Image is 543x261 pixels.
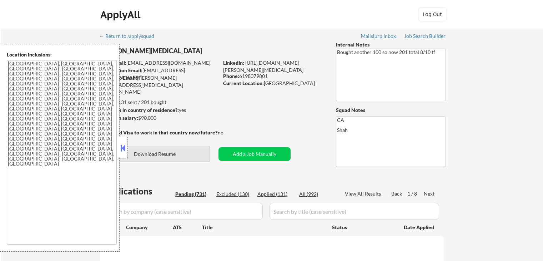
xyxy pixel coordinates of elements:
strong: Will need Visa to work in that country now/future?: [100,129,219,136]
a: Job Search Builder [404,33,446,40]
div: [PERSON_NAME][EMAIL_ADDRESS][MEDICAL_DATA][DOMAIN_NAME] [100,74,218,95]
div: 131 sent / 201 bought [100,99,218,106]
input: Search by company (case sensitive) [102,203,263,220]
a: [URL][DOMAIN_NAME][PERSON_NAME][MEDICAL_DATA] [223,60,303,73]
div: ApplyAll [100,9,142,21]
button: Add a Job Manually [218,147,291,161]
div: Back [391,190,403,197]
div: Pending (731) [175,191,211,198]
strong: Current Location: [223,80,264,86]
div: Next [424,190,435,197]
div: Mailslurp Inbox [361,34,397,39]
button: Log Out [418,7,447,21]
div: no [218,129,238,136]
div: yes [100,107,216,114]
div: Job Search Builder [404,34,446,39]
div: [EMAIL_ADDRESS][DOMAIN_NAME] [100,67,218,81]
div: Excluded (130) [216,191,252,198]
div: Company [126,224,173,231]
div: Applications [102,187,173,196]
div: Squad Notes [336,107,446,114]
a: ← Return to /applysquad [99,33,161,40]
div: ATS [173,224,202,231]
a: Mailslurp Inbox [361,33,397,40]
input: Search by title (case sensitive) [270,203,439,220]
div: [EMAIL_ADDRESS][DOMAIN_NAME] [100,59,218,67]
div: 6198079801 [223,73,324,80]
button: Download Resume [100,146,210,162]
div: Status [332,221,393,233]
div: [PERSON_NAME][MEDICAL_DATA] [100,46,247,55]
strong: Can work in country of residence?: [100,107,179,113]
div: Applied (131) [257,191,293,198]
strong: Phone: [223,73,239,79]
div: Internal Notes [336,41,446,48]
strong: LinkedIn: [223,60,244,66]
div: $90,000 [100,114,218,122]
div: 1 / 8 [407,190,424,197]
div: Location Inclusions: [7,51,117,58]
div: All (992) [299,191,335,198]
div: Date Applied [404,224,435,231]
div: ← Return to /applysquad [99,34,161,39]
div: Title [202,224,325,231]
div: [GEOGRAPHIC_DATA] [223,80,324,87]
div: View All Results [345,190,383,197]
